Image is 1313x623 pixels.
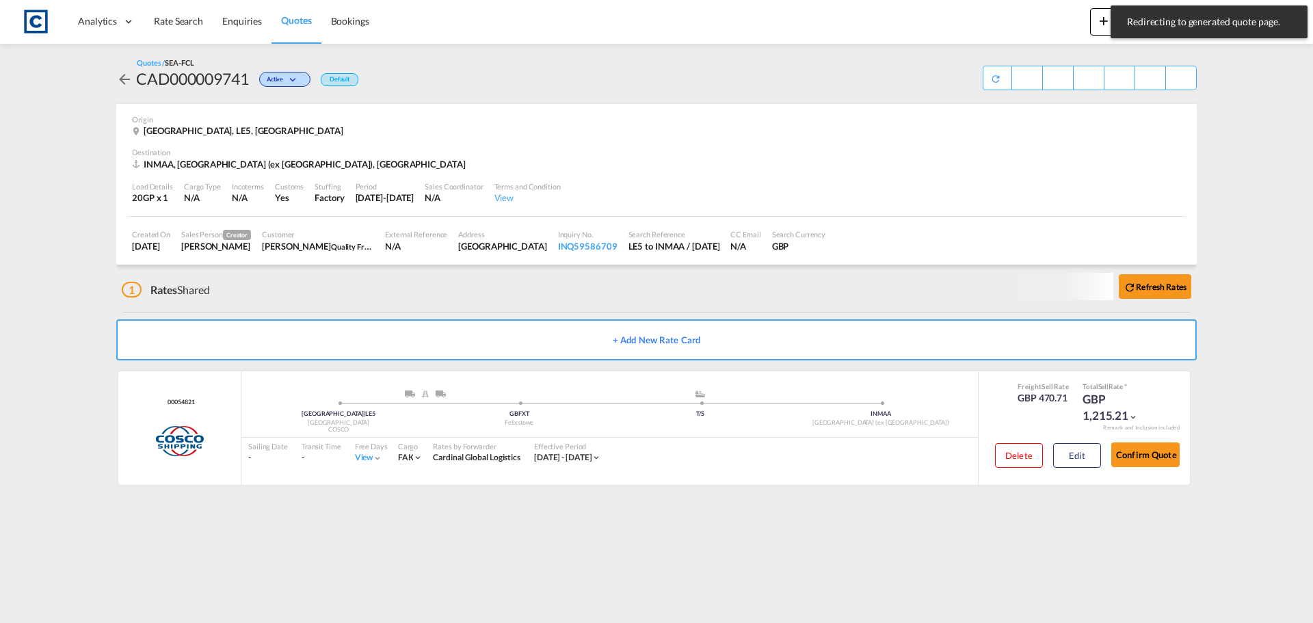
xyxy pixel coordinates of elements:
div: 01 Sep 2025 - 30 Sep 2025 [534,452,592,464]
div: Address [458,229,546,239]
div: Leicester, LE5, United Kingdom [132,124,347,137]
div: N/A [184,191,221,204]
div: Effective Period [534,441,602,451]
div: Search Reference [628,229,720,239]
div: GBFXT [429,410,609,419]
div: Pickup ModeService Type Leicestershire, England,TruckRail; Truck [339,390,519,404]
div: N/A [425,191,483,204]
div: T/S [610,410,791,419]
div: N/A [730,240,760,252]
span: Sell [1098,382,1109,390]
div: Quotes /SEA-FCL [137,57,194,68]
div: GBP 1,215.21 [1083,391,1151,424]
span: [GEOGRAPHIC_DATA] [302,410,365,417]
div: INMAA [791,410,971,419]
div: Search Currency [772,229,826,239]
div: Default [321,73,358,86]
div: Rates by Forwarder [433,441,520,451]
div: Load Details [132,181,173,191]
div: Viewicon-chevron-down [355,452,383,464]
span: SEA-FCL [165,58,194,67]
div: Change Status Here [249,68,314,90]
div: Cardinal Global Logistics [433,452,520,464]
div: Callum Barnes [262,240,374,252]
div: Inquiry No. [558,229,618,239]
div: Created On [132,229,170,239]
div: [GEOGRAPHIC_DATA] [248,419,429,427]
div: N/A [232,191,248,204]
div: CC Email [730,229,760,239]
span: Bookings [331,15,369,27]
div: Lauren Prentice [181,240,251,252]
span: Rate Search [154,15,203,27]
md-icon: icon-chevron-down [413,453,423,462]
div: GBP 470.71 [1018,391,1069,405]
div: View [494,191,561,204]
div: INQ59586709 [558,240,618,252]
span: 1 [122,282,142,297]
span: | [363,410,365,417]
span: Sell [1042,382,1053,390]
div: Yes [275,191,304,204]
button: Confirm Quote [1111,442,1180,467]
span: 00054821 [164,398,194,407]
div: External Reference [385,229,447,239]
div: Customer [262,229,374,239]
div: INMAA, Chennai (ex Madras), Asia Pacific [132,158,468,170]
md-icon: icon-chevron-down [287,77,303,84]
div: Change Status Here [259,72,310,87]
button: + Add New Rate Card [116,319,1197,360]
span: Redirecting to generated quote page. [1123,15,1295,29]
div: icon-arrow-left [116,68,136,90]
md-icon: icon-refresh [990,73,1001,84]
div: Sales Coordinator [425,181,483,191]
div: Terms and Condition [494,181,561,191]
div: [GEOGRAPHIC_DATA] (ex [GEOGRAPHIC_DATA]) [791,419,971,427]
img: COSCO [154,424,204,458]
md-icon: icon-plus 400-fg [1096,12,1112,29]
div: Sales Person [181,229,251,240]
div: - [248,452,288,464]
div: N/A [385,240,447,252]
span: Enquiries [222,15,262,27]
div: Almondsbury Bristol BS32 4AQ [458,240,546,252]
div: Sailing Date [248,441,288,451]
div: Destination [132,147,1181,157]
md-icon: icon-chevron-down [592,453,601,462]
div: Stuffing [315,181,344,191]
div: 16 Sep 2025 [132,240,170,252]
md-icon: icon-refresh [1124,281,1136,293]
div: Period [356,181,414,191]
span: Active [267,75,287,88]
button: Delete [995,443,1043,468]
img: 1fdb9190129311efbfaf67cbb4249bed.jpeg [21,6,51,37]
span: New [1096,15,1147,26]
span: [GEOGRAPHIC_DATA], LE5, [GEOGRAPHIC_DATA] [144,125,343,136]
div: Remark and Inclusion included [1093,424,1190,432]
div: COSCO [248,425,429,434]
div: Transit Time [302,441,341,451]
div: Freight Rate [1018,382,1069,391]
div: GBP [772,240,826,252]
div: Total Rate [1083,382,1151,391]
img: RAIL [422,390,429,397]
div: Cargo Type [184,181,221,191]
span: Rates [150,283,178,296]
div: 30 Sep 2025 [356,191,414,204]
div: Contract / Rate Agreement / Tariff / Spot Pricing Reference Number: 00054821 [164,398,194,407]
span: FAK [398,452,414,462]
img: ROAD [436,390,446,397]
div: Felixstowe [429,419,609,427]
b: Refresh Rates [1136,282,1186,292]
button: icon-refreshRefresh Rates [1119,274,1191,299]
span: Cardinal Global Logistics [433,452,520,462]
div: Save As Template [1012,66,1042,90]
md-icon: assets/icons/custom/ship-fill.svg [692,390,708,397]
div: Free Days [355,441,388,451]
div: Quote PDF is not available at this time [990,66,1005,84]
button: Edit [1053,443,1101,468]
span: Creator [223,230,251,240]
md-icon: icon-arrow-left [116,71,133,88]
div: Cargo [398,441,423,451]
div: Incoterms [232,181,264,191]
